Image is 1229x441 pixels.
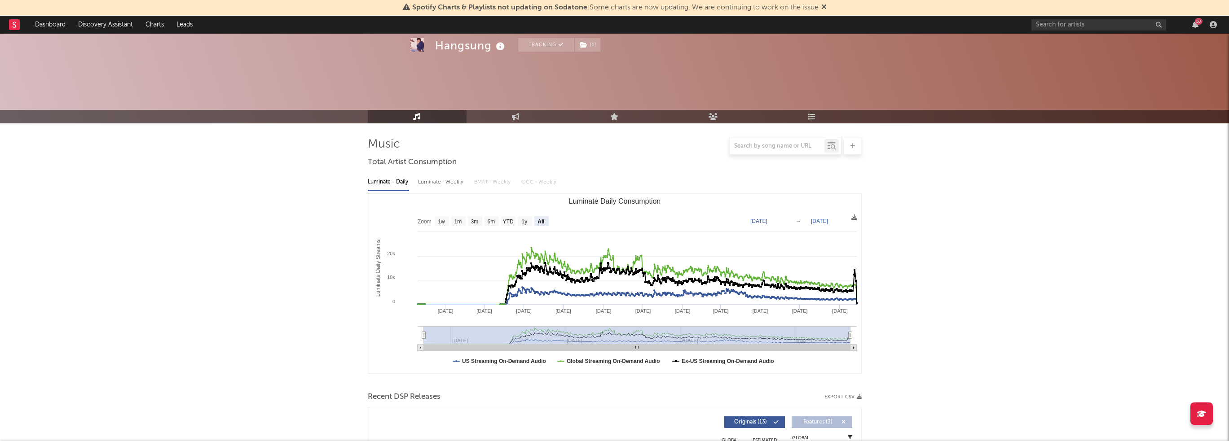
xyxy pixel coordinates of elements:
text: Luminate Daily Streams [375,240,381,297]
div: Luminate - Daily [368,175,409,190]
text: 1w [438,218,445,225]
text: Ex-US Streaming On-Demand Audio [681,358,774,364]
a: Charts [139,16,170,34]
span: Dismiss [821,4,827,11]
text: 3m [471,218,478,225]
button: Originals(13) [724,416,785,428]
text: [DATE] [674,308,690,314]
text: [DATE] [555,308,571,314]
text: [DATE] [832,308,848,314]
span: Features ( 3 ) [797,419,839,425]
span: Recent DSP Releases [368,392,441,402]
text: [DATE] [516,308,532,314]
span: Originals ( 13 ) [730,419,771,425]
span: Spotify Charts & Playlists not updating on Sodatone [412,4,587,11]
text: 1m [454,218,462,225]
span: ( 1 ) [574,38,601,52]
text: [DATE] [792,308,807,314]
text: 10k [387,275,395,280]
text: [DATE] [752,308,768,314]
text: [DATE] [811,218,828,224]
text: → [796,218,801,224]
text: 6m [487,218,495,225]
text: [DATE] [476,308,492,314]
svg: Luminate Daily Consumption [368,194,861,373]
button: 57 [1192,21,1198,28]
button: Features(3) [792,416,852,428]
button: (1) [575,38,600,52]
div: Hangsung [435,38,507,53]
div: Luminate - Weekly [418,175,465,190]
text: Global Streaming On-Demand Audio [566,358,660,364]
text: [DATE] [713,308,728,314]
a: Leads [170,16,199,34]
button: Export CSV [824,394,862,400]
text: YTD [502,218,513,225]
text: 1y [521,218,527,225]
button: Tracking [518,38,574,52]
text: Zoom [418,218,432,225]
text: [DATE] [635,308,651,314]
text: Luminate Daily Consumption [568,197,661,205]
text: [DATE] [750,218,767,224]
text: All [537,218,544,225]
input: Search for artists [1031,19,1166,31]
a: Discovery Assistant [72,16,139,34]
span: Total Artist Consumption [368,157,457,168]
text: [DATE] [437,308,453,314]
text: [DATE] [595,308,611,314]
input: Search by song name or URL [730,143,824,150]
div: 57 [1195,18,1203,25]
text: 20k [387,251,395,256]
text: US Streaming On-Demand Audio [462,358,546,364]
a: Dashboard [29,16,72,34]
span: : Some charts are now updating. We are continuing to work on the issue [412,4,819,11]
text: 0 [392,299,395,304]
